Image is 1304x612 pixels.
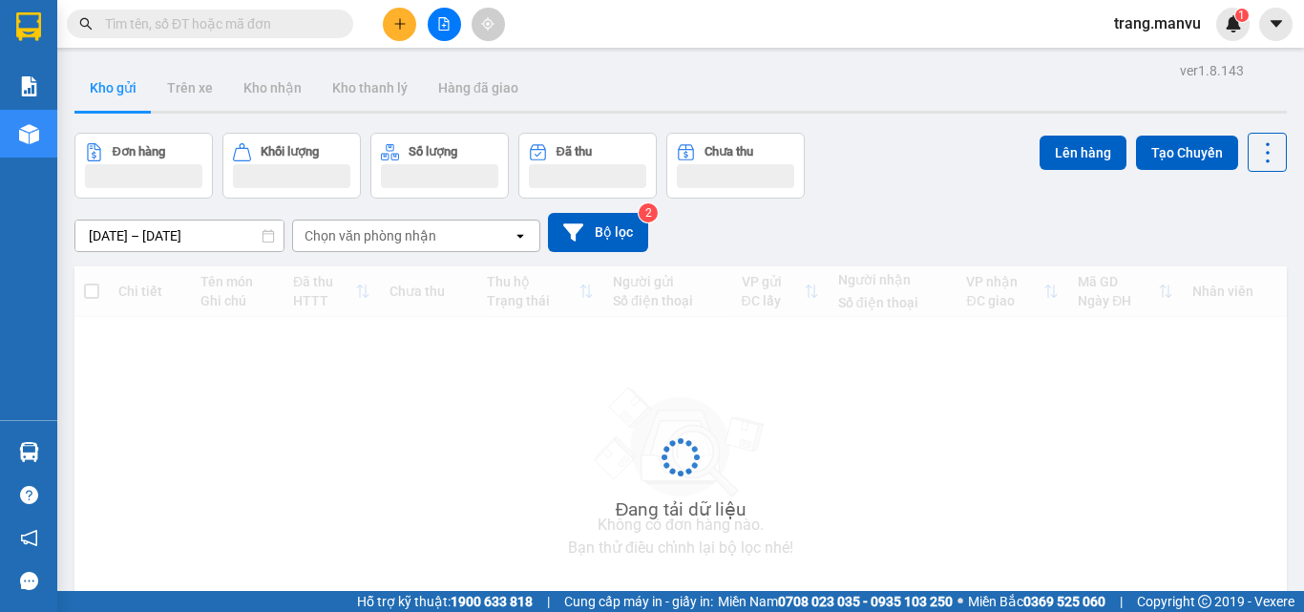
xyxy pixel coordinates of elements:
[472,8,505,41] button: aim
[718,591,953,612] span: Miền Nam
[1268,15,1285,32] span: caret-down
[1235,9,1249,22] sup: 1
[547,591,550,612] span: |
[513,228,528,243] svg: open
[409,145,457,158] div: Số lượng
[451,594,533,609] strong: 1900 633 818
[564,591,713,612] span: Cung cấp máy in - giấy in:
[1040,136,1126,170] button: Lên hàng
[74,133,213,199] button: Đơn hàng
[1225,15,1242,32] img: icon-new-feature
[19,442,39,462] img: warehouse-icon
[228,65,317,111] button: Kho nhận
[305,226,436,245] div: Chọn văn phòng nhận
[1099,11,1216,35] span: trang.manvu
[666,133,805,199] button: Chưa thu
[222,133,361,199] button: Khối lượng
[1180,60,1244,81] div: ver 1.8.143
[705,145,753,158] div: Chưa thu
[75,221,284,251] input: Select a date range.
[968,591,1105,612] span: Miền Bắc
[1120,591,1123,612] span: |
[74,65,152,111] button: Kho gửi
[957,598,963,605] span: ⚪️
[1136,136,1238,170] button: Tạo Chuyến
[1259,8,1293,41] button: caret-down
[317,65,423,111] button: Kho thanh lý
[19,76,39,96] img: solution-icon
[1198,595,1211,608] span: copyright
[423,65,534,111] button: Hàng đã giao
[20,529,38,547] span: notification
[393,17,407,31] span: plus
[616,496,747,524] div: Đang tải dữ liệu
[20,486,38,504] span: question-circle
[19,124,39,144] img: warehouse-icon
[113,145,165,158] div: Đơn hàng
[518,133,657,199] button: Đã thu
[383,8,416,41] button: plus
[437,17,451,31] span: file-add
[79,17,93,31] span: search
[105,13,330,34] input: Tìm tên, số ĐT hoặc mã đơn
[20,572,38,590] span: message
[548,213,648,252] button: Bộ lọc
[481,17,494,31] span: aim
[428,8,461,41] button: file-add
[1238,9,1245,22] span: 1
[357,591,533,612] span: Hỗ trợ kỹ thuật:
[261,145,319,158] div: Khối lượng
[152,65,228,111] button: Trên xe
[778,594,953,609] strong: 0708 023 035 - 0935 103 250
[370,133,509,199] button: Số lượng
[1023,594,1105,609] strong: 0369 525 060
[639,203,658,222] sup: 2
[557,145,592,158] div: Đã thu
[16,12,41,41] img: logo-vxr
